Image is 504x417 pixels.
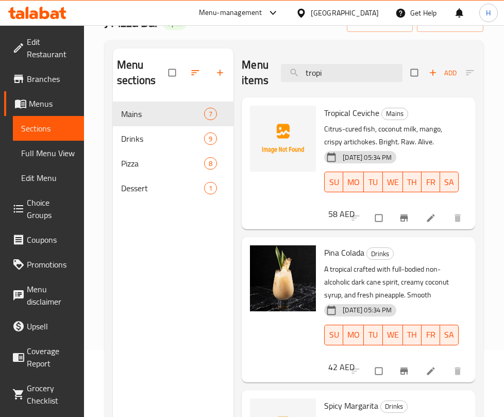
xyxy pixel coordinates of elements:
span: 9 [205,134,216,144]
span: SA [444,327,455,342]
div: Menu-management [199,7,262,19]
a: Edit menu item [426,213,438,223]
a: Full Menu View [13,141,84,165]
span: Upsell [27,320,76,332]
span: WE [387,327,399,342]
span: Full Menu View [21,147,76,159]
button: TU [364,172,382,192]
span: Select section first [459,65,504,81]
a: Choice Groups [4,190,84,227]
button: Add [426,65,459,81]
button: Branch-specific-item [393,207,417,229]
span: Select to update [369,208,391,228]
span: Mains [382,108,408,120]
div: Mains7 [113,102,233,126]
button: MO [343,172,364,192]
span: Pina Colada [324,245,364,260]
a: Edit menu item [426,366,438,376]
button: TU [364,325,382,345]
span: MO [347,175,360,190]
img: Pina Colada [250,245,316,311]
img: Tropical Ceviche [250,106,316,172]
span: H [486,7,491,19]
span: TU [368,327,378,342]
span: 8 [205,159,216,169]
a: Edit Restaurant [4,29,84,66]
span: Mains [121,108,204,120]
span: Sections [21,122,76,135]
span: TU [368,175,378,190]
span: SA [444,175,455,190]
button: SU [324,325,343,345]
a: Grocery Checklist [4,376,84,413]
span: TH [407,175,417,190]
div: [GEOGRAPHIC_DATA] [311,7,379,19]
button: delete [446,207,471,229]
span: TH [407,327,417,342]
a: Coupons [4,227,84,252]
button: MO [343,325,364,345]
div: Drinks9 [113,126,233,151]
span: Select to update [369,361,391,381]
span: Drinks [121,132,204,145]
span: Select section [405,63,426,82]
span: WE [387,175,399,190]
span: 7 [205,109,216,119]
button: Branch-specific-item [393,360,417,382]
button: TH [403,325,422,345]
span: MO [347,327,360,342]
span: Branches [27,73,76,85]
h6: 58 AED [328,207,355,221]
a: Upsell [4,314,84,339]
span: Drinks [381,401,407,412]
span: Tropical Ceviche [324,105,379,121]
span: Choice Groups [27,196,76,221]
span: Select all sections [162,63,184,82]
button: delete [446,360,471,382]
span: Grocery Checklist [27,382,76,407]
span: Coverage Report [27,345,76,370]
button: SU [324,172,343,192]
span: [DATE] 05:34 PM [339,153,396,162]
span: [DATE] 05:34 PM [339,305,396,315]
span: Edit Restaurant [27,36,76,60]
button: WE [383,172,403,192]
input: search [281,64,402,82]
span: FR [426,327,436,342]
span: Coupons [27,233,76,246]
button: FR [422,325,440,345]
span: Add item [426,65,459,81]
div: Dessert1 [113,176,233,201]
button: TH [403,172,422,192]
span: Dessert [121,182,204,194]
button: FR [422,172,440,192]
span: FR [426,175,436,190]
span: 1 [205,184,216,193]
div: Drinks [366,247,394,260]
a: Sections [13,116,84,141]
h2: Menu items [242,57,268,88]
div: Pizza8 [113,151,233,176]
div: Mains [381,108,408,120]
button: SA [440,172,459,192]
nav: Menu sections [113,97,233,205]
span: Edit Menu [21,172,76,184]
span: Menus [29,97,76,110]
a: Coverage Report [4,339,84,376]
a: Menus [4,91,84,116]
span: export [425,16,475,29]
span: SU [329,175,339,190]
span: Spicy Margarita [324,398,378,413]
span: Promotions [27,258,76,271]
div: items [204,108,217,120]
button: SA [440,325,459,345]
a: Branches [4,66,84,91]
h2: Menu sections [117,57,169,88]
p: A tropical crafted with full-bodied non-alcoholic dark cane spirit, creamy coconut syrup, and fre... [324,263,459,302]
span: import [355,16,405,29]
div: Drinks [380,401,408,413]
span: Pizza [121,157,204,170]
a: Promotions [4,252,84,277]
a: Menu disclaimer [4,277,84,314]
p: Citrus-cured fish, coconut milk, mango, crispy artichokes. Bright. Raw. Alive. [324,123,459,148]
